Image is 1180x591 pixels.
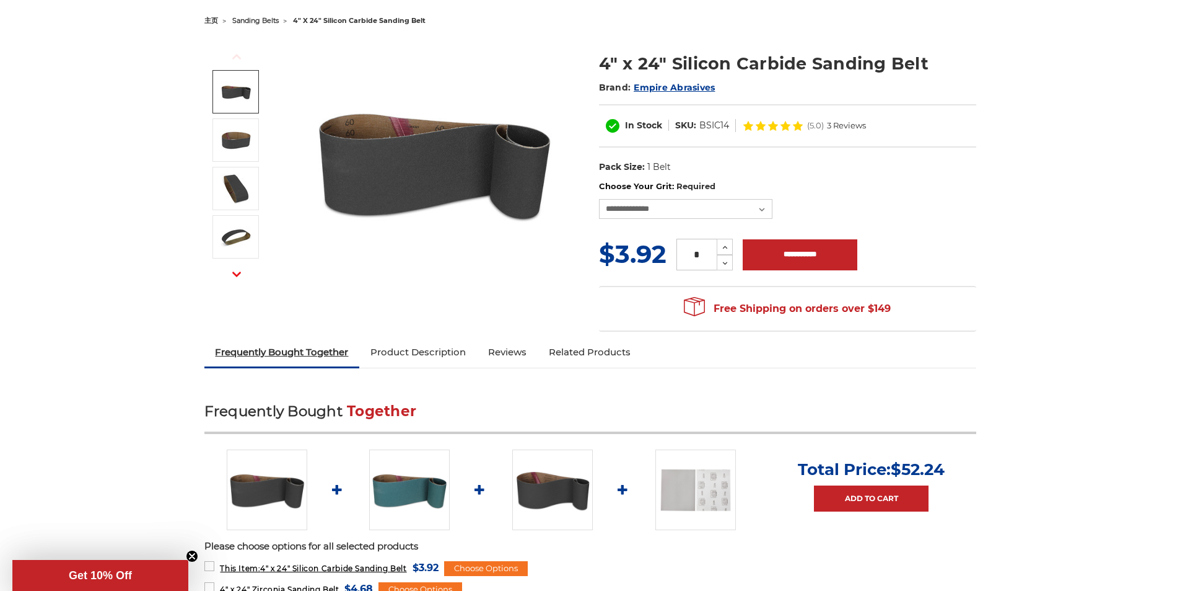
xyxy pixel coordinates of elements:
a: Add to Cart [814,486,929,512]
span: 3 Reviews [827,122,866,130]
span: 4" x 24" silicon carbide sanding belt [293,16,426,25]
span: $3.92 [413,559,439,576]
img: 4" x 24" - Silicon Carbide Sanding Belt [221,173,251,204]
img: 4" x 24" Sanding Belt SC [221,221,251,252]
span: In Stock [625,120,662,131]
a: Frequently Bought Together [204,339,360,366]
a: Empire Abrasives [634,82,715,93]
small: Required [676,181,715,191]
span: Together [347,402,416,420]
span: 4" x 24" Silicon Carbide Sanding Belt [220,564,406,573]
label: Choose Your Grit: [599,180,976,193]
p: Please choose options for all selected products [204,540,976,554]
dd: BSIC14 [699,119,729,132]
span: $52.24 [891,460,945,479]
a: Product Description [359,339,477,366]
span: Brand: [599,82,631,93]
dt: SKU: [675,119,696,132]
img: 4" x 24" Silicon Carbide File Belt [227,450,307,530]
strong: This Item: [220,564,260,573]
span: Free Shipping on orders over $149 [684,296,891,321]
dt: Pack Size: [599,161,645,174]
p: Total Price: [798,460,945,479]
dd: 1 Belt [647,161,671,174]
a: Related Products [538,339,642,366]
div: Choose Options [444,561,528,576]
span: Frequently Bought [204,402,343,420]
img: 4" x 24" Silicon Carbide File Belt [221,76,251,107]
img: 4" x 24" Silicon Carbide File Belt [310,38,558,287]
a: 主页 [204,16,218,25]
div: Get 10% OffClose teaser [12,560,188,591]
span: $3.92 [599,239,666,269]
img: 4" x 24" Silicon Carbide Sanding Belt [221,125,251,156]
span: Get 10% Off [69,569,132,582]
h1: 4" x 24" Silicon Carbide Sanding Belt [599,51,976,76]
button: Previous [222,43,251,70]
span: (5.0) [807,122,824,130]
button: Close teaser [186,550,198,562]
a: Reviews [477,339,538,366]
button: Next [222,261,251,288]
a: sanding belts [232,16,279,25]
